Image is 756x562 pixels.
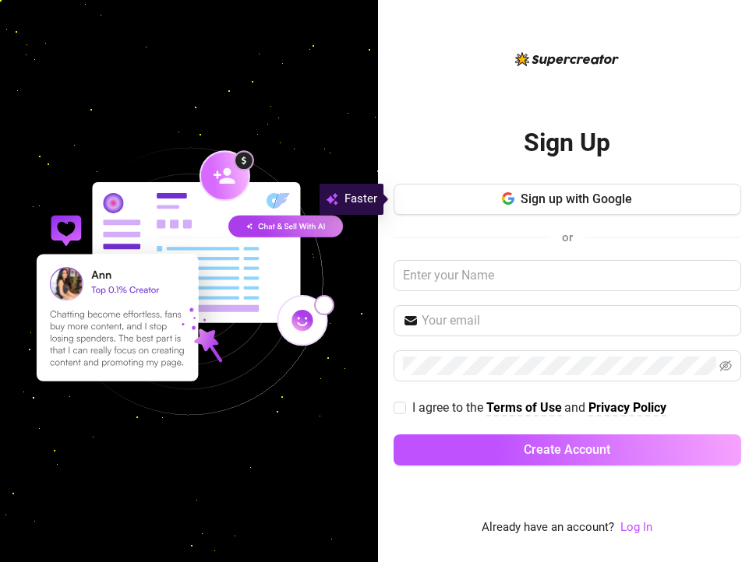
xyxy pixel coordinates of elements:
[719,360,732,372] span: eye-invisible
[564,400,588,415] span: and
[524,442,610,457] span: Create Account
[482,518,614,537] span: Already have an account?
[620,520,652,534] a: Log In
[394,434,741,465] button: Create Account
[422,311,732,330] input: Your email
[562,230,573,244] span: or
[412,400,486,415] span: I agree to the
[394,184,741,215] button: Sign up with Google
[515,52,619,66] img: logo-BBDzfeDw.svg
[486,400,562,415] strong: Terms of Use
[524,127,610,159] h2: Sign Up
[486,400,562,416] a: Terms of Use
[326,190,338,209] img: svg%3e
[344,190,377,209] span: Faster
[521,191,632,206] span: Sign up with Google
[620,518,652,537] a: Log In
[588,400,666,415] strong: Privacy Policy
[588,400,666,416] a: Privacy Policy
[394,260,741,291] input: Enter your Name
